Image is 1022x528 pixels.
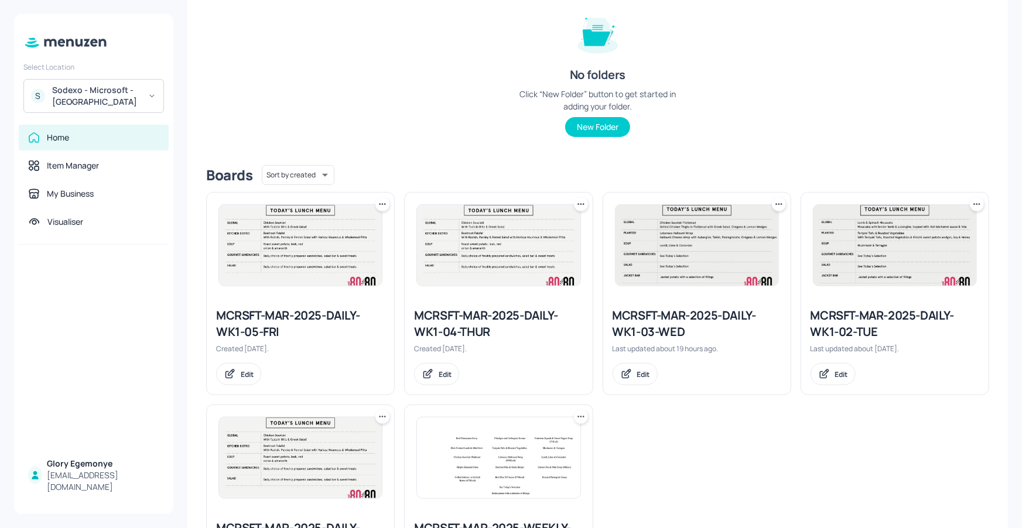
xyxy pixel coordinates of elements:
[439,369,452,379] div: Edit
[417,205,580,286] img: 2024-10-01-1727797764693fs9rxby33s8.jpeg
[31,89,45,103] div: S
[241,369,254,379] div: Edit
[47,188,94,200] div: My Business
[414,344,583,354] div: Created [DATE].
[811,307,979,340] div: MCRSFT-MAR-2025-DAILY-WK1-02-TUE
[216,307,385,340] div: MCRSFT-MAR-2025-DAILY-WK1-05-FRI
[613,344,781,354] div: Last updated about 19 hours ago.
[417,417,580,498] img: 2025-06-23-1750673835531w1ebpq4obnf.jpeg
[613,307,781,340] div: MCRSFT-MAR-2025-DAILY-WK1-03-WED
[414,307,583,340] div: MCRSFT-MAR-2025-DAILY-WK1-04-THUR
[510,88,686,112] div: Click “New Folder” button to get started in adding your folder.
[47,132,69,143] div: Home
[52,84,141,108] div: Sodexo - Microsoft - [GEOGRAPHIC_DATA]
[835,369,848,379] div: Edit
[262,163,334,187] div: Sort by created
[47,160,99,172] div: Item Manager
[47,458,159,469] div: Glory Egemonye
[47,216,83,228] div: Visualiser
[637,369,650,379] div: Edit
[23,62,164,72] div: Select Location
[616,205,778,286] img: 2025-08-26-1756225752241juwvufy8y0j.jpeg
[219,417,382,498] img: 2024-10-01-1727797764693fs9rxby33s8.jpeg
[565,117,630,137] button: New Folder
[47,469,159,493] div: [EMAIL_ADDRESS][DOMAIN_NAME]
[219,205,382,286] img: 2024-10-01-1727797764693fs9rxby33s8.jpeg
[569,4,627,62] img: folder-empty
[811,344,979,354] div: Last updated about [DATE].
[206,166,252,184] div: Boards
[570,67,625,83] div: No folders
[814,205,976,286] img: 2025-07-24-175336442617924nsqh5op5i.jpeg
[216,344,385,354] div: Created [DATE].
